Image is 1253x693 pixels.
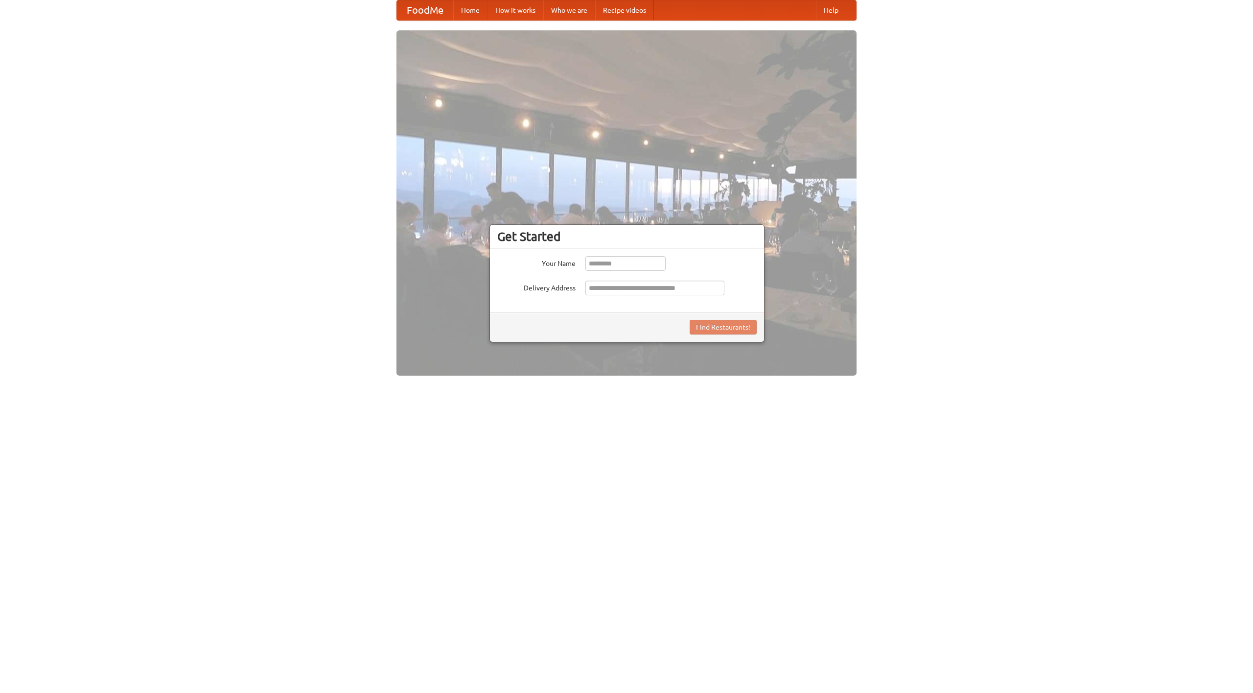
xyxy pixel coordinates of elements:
a: FoodMe [397,0,453,20]
a: Recipe videos [595,0,654,20]
a: How it works [487,0,543,20]
a: Help [816,0,846,20]
a: Home [453,0,487,20]
a: Who we are [543,0,595,20]
label: Delivery Address [497,281,576,293]
h3: Get Started [497,229,757,244]
button: Find Restaurants! [690,320,757,335]
label: Your Name [497,256,576,268]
